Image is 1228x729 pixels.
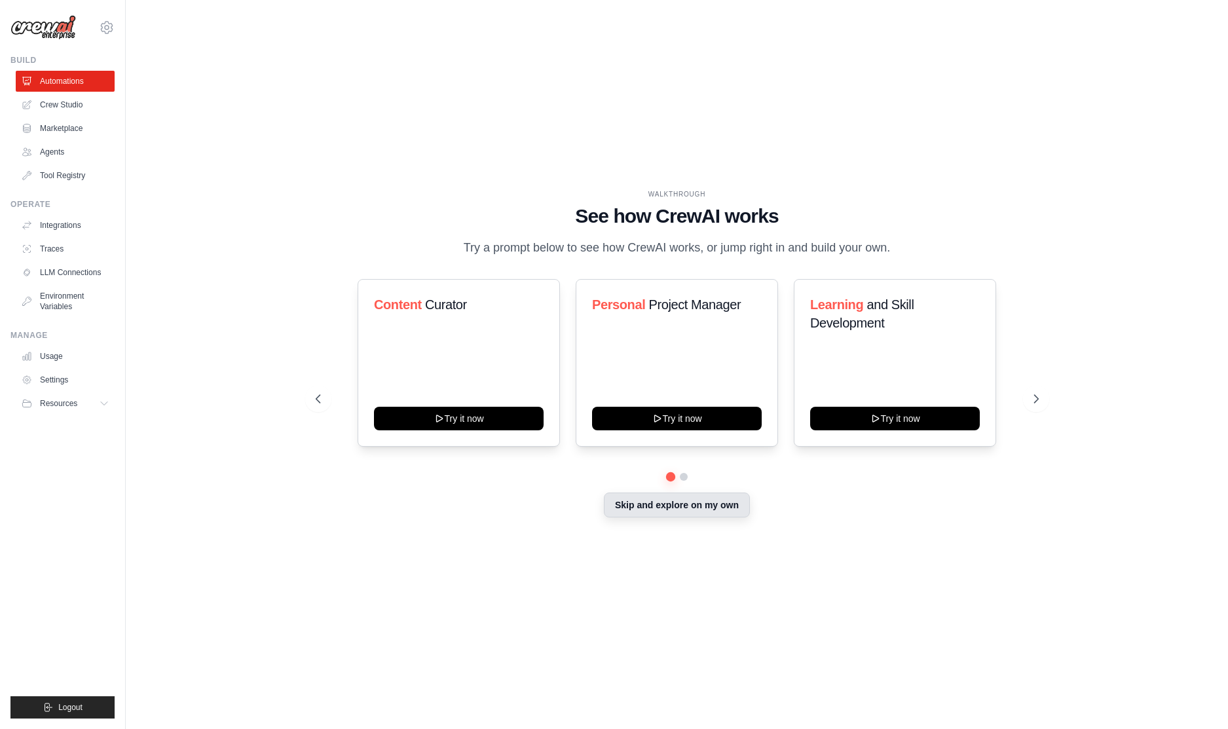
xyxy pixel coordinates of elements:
img: Logo [10,15,76,40]
div: Build [10,55,115,65]
span: Content [374,297,422,312]
button: Resources [16,393,115,414]
a: Marketplace [16,118,115,139]
p: Try a prompt below to see how CrewAI works, or jump right in and build your own. [457,238,897,257]
div: Operate [10,199,115,210]
h1: See how CrewAI works [316,204,1039,228]
span: Learning [810,297,863,312]
button: Skip and explore on my own [604,493,750,517]
a: Automations [16,71,115,92]
a: Tool Registry [16,165,115,186]
button: Try it now [374,407,544,430]
a: Settings [16,369,115,390]
a: Environment Variables [16,286,115,317]
span: Project Manager [648,297,741,312]
a: Crew Studio [16,94,115,115]
span: Curator [424,297,466,312]
a: Usage [16,346,115,367]
span: Resources [40,398,77,409]
div: WALKTHROUGH [316,189,1039,199]
span: Personal [592,297,645,312]
a: Agents [16,141,115,162]
span: and Skill Development [810,297,914,330]
button: Try it now [592,407,762,430]
a: Traces [16,238,115,259]
a: LLM Connections [16,262,115,283]
button: Logout [10,696,115,719]
iframe: Chat Widget [1163,666,1228,729]
span: Logout [58,702,83,713]
button: Try it now [810,407,980,430]
a: Integrations [16,215,115,236]
div: Manage [10,330,115,341]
